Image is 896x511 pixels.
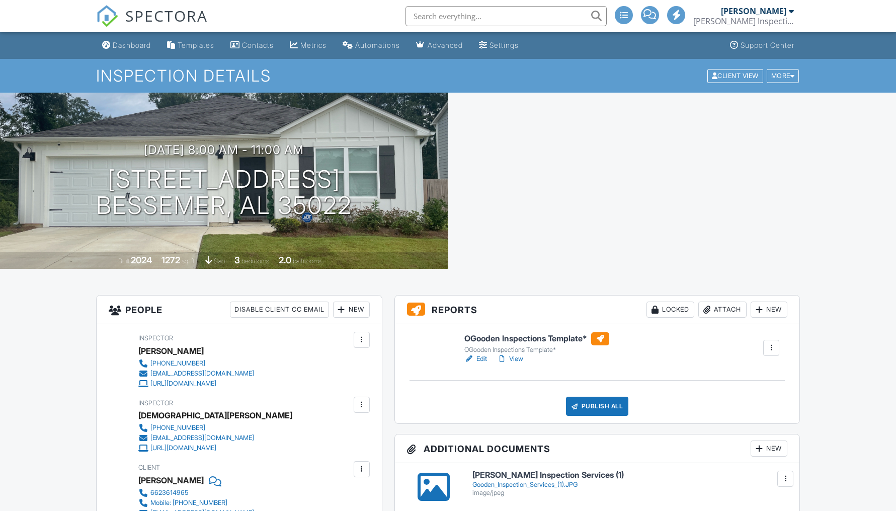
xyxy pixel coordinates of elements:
[97,296,382,324] h3: People
[395,296,800,324] h3: Reports
[150,370,254,378] div: [EMAIL_ADDRESS][DOMAIN_NAME]
[150,424,205,432] div: [PHONE_NUMBER]
[138,408,292,423] div: [DEMOGRAPHIC_DATA][PERSON_NAME]
[138,379,254,389] a: [URL][DOMAIN_NAME]
[242,41,274,49] div: Contacts
[144,143,304,157] h3: [DATE] 8:00 am - 11:00 am
[96,67,800,85] h1: Inspection Details
[150,434,254,442] div: [EMAIL_ADDRESS][DOMAIN_NAME]
[150,489,188,497] div: 6623614965
[138,464,160,471] span: Client
[138,369,254,379] a: [EMAIL_ADDRESS][DOMAIN_NAME]
[646,302,694,318] div: Locked
[161,255,180,265] div: 1272
[150,380,216,388] div: [URL][DOMAIN_NAME]
[98,36,155,55] a: Dashboard
[741,41,794,49] div: Support Center
[138,488,254,498] a: 6623614965
[279,255,291,265] div: 2.0
[163,36,218,55] a: Templates
[464,332,609,345] h6: OGooden Inspections Template*
[182,257,196,265] span: sq. ft.
[472,471,788,480] h6: [PERSON_NAME] Inspection Services (1)
[412,36,467,55] a: Advanced
[131,255,152,265] div: 2024
[234,255,240,265] div: 3
[138,423,284,433] a: [PHONE_NUMBER]
[751,441,787,457] div: New
[721,6,786,16] div: [PERSON_NAME]
[214,257,225,265] span: Slab
[706,71,766,79] a: Client View
[293,257,321,265] span: bathrooms
[472,471,788,496] a: [PERSON_NAME] Inspection Services (1) Gooden_Inspection_Services_(1).JPG image/jpeg
[767,69,799,83] div: More
[300,41,327,49] div: Metrics
[751,302,787,318] div: New
[138,334,173,342] span: Inspector
[96,5,118,27] img: The Best Home Inspection Software - Spectora
[428,41,463,49] div: Advanced
[138,399,173,407] span: Inspector
[566,397,629,416] div: Publish All
[138,343,204,358] div: [PERSON_NAME]
[150,499,227,507] div: Mobile: [PHONE_NUMBER]
[333,302,370,318] div: New
[472,489,788,497] div: image/jpeg
[241,257,269,265] span: bedrooms
[178,41,214,49] div: Templates
[138,433,284,443] a: [EMAIL_ADDRESS][DOMAIN_NAME]
[698,302,747,318] div: Attach
[475,36,523,55] a: Settings
[707,69,763,83] div: Client View
[395,434,800,463] h3: Additional Documents
[726,36,798,55] a: Support Center
[113,41,151,49] div: Dashboard
[96,14,208,35] a: SPECTORA
[497,354,523,364] a: View
[464,354,487,364] a: Edit
[118,257,129,265] span: Built
[125,5,208,26] span: SPECTORA
[286,36,331,55] a: Metrics
[138,358,254,369] a: [PHONE_NUMBER]
[150,359,205,368] div: [PHONE_NUMBER]
[138,498,254,508] a: Mobile: [PHONE_NUMBER]
[138,443,284,453] a: [URL][DOMAIN_NAME]
[138,473,204,488] div: [PERSON_NAME]
[464,332,609,354] a: OGooden Inspections Template* OGooden Inspections Template*
[693,16,794,26] div: Gooden Inspection Services
[355,41,400,49] div: Automations
[230,302,329,318] div: Disable Client CC Email
[226,36,278,55] a: Contacts
[464,346,609,354] div: OGooden Inspections Template*
[490,41,519,49] div: Settings
[339,36,404,55] a: Automations (Advanced)
[150,444,216,452] div: [URL][DOMAIN_NAME]
[96,166,352,220] h1: [STREET_ADDRESS] Bessemer, AL 35022
[405,6,607,26] input: Search everything...
[472,481,788,489] div: Gooden_Inspection_Services_(1).JPG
